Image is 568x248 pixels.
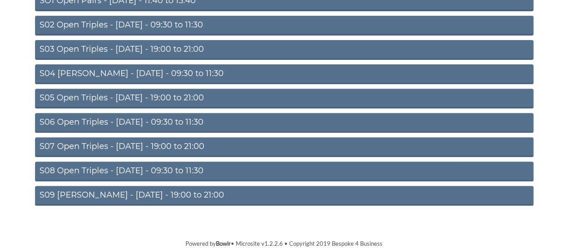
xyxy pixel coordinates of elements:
[185,240,383,247] span: Powered by • Microsite v1.2.2.6 • Copyright 2019 Bespoke 4 Business
[35,89,533,108] a: S05 Open Triples - [DATE] - 19:00 to 21:00
[216,240,231,247] a: Bowlr
[35,40,533,60] a: S03 Open Triples - [DATE] - 19:00 to 21:00
[35,113,533,133] a: S06 Open Triples - [DATE] - 09:30 to 11:30
[35,137,533,157] a: S07 Open Triples - [DATE] - 19:00 to 21:00
[35,162,533,181] a: S08 Open Triples - [DATE] - 09:30 to 11:30
[35,64,533,84] a: S04 [PERSON_NAME] - [DATE] - 09:30 to 11:30
[35,186,533,206] a: S09 [PERSON_NAME] - [DATE] - 19:00 to 21:00
[35,16,533,36] a: S02 Open Triples - [DATE] - 09:30 to 11:30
